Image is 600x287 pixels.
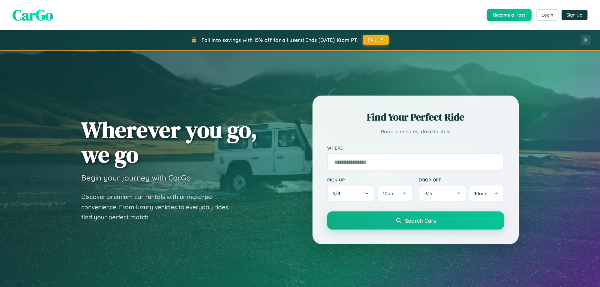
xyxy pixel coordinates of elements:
[424,191,435,196] span: 9 / 5
[327,127,504,136] p: Book in minutes, drive in style
[327,211,504,230] button: Search Cars
[487,9,532,21] button: Become a Host
[419,177,504,182] label: Drop-off
[363,35,389,45] button: FALL15
[81,192,237,222] p: Discover premium car rentals with unmatched convenience. From luxury vehicles to everyday rides, ...
[474,191,486,196] span: 10am
[81,173,191,182] h3: Begin your journey with CarGo
[562,10,587,20] button: Sign Up
[383,191,395,196] span: 10am
[377,185,412,202] button: 10am
[327,146,504,151] label: Where
[327,177,412,182] label: Pick-up
[327,110,504,124] h2: Find Your Perfect Ride
[405,217,436,224] span: Search Cars
[536,9,558,21] button: Login
[327,185,375,202] button: 9/4
[419,185,466,202] button: 9/5
[12,5,53,25] span: CarGo
[81,117,257,167] h1: Wherever you go, we go
[469,185,504,202] button: 10am
[202,37,358,43] span: Fall into savings with 15% off for all users! Ends [DATE] 10am PT.
[333,191,343,196] span: 9 / 4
